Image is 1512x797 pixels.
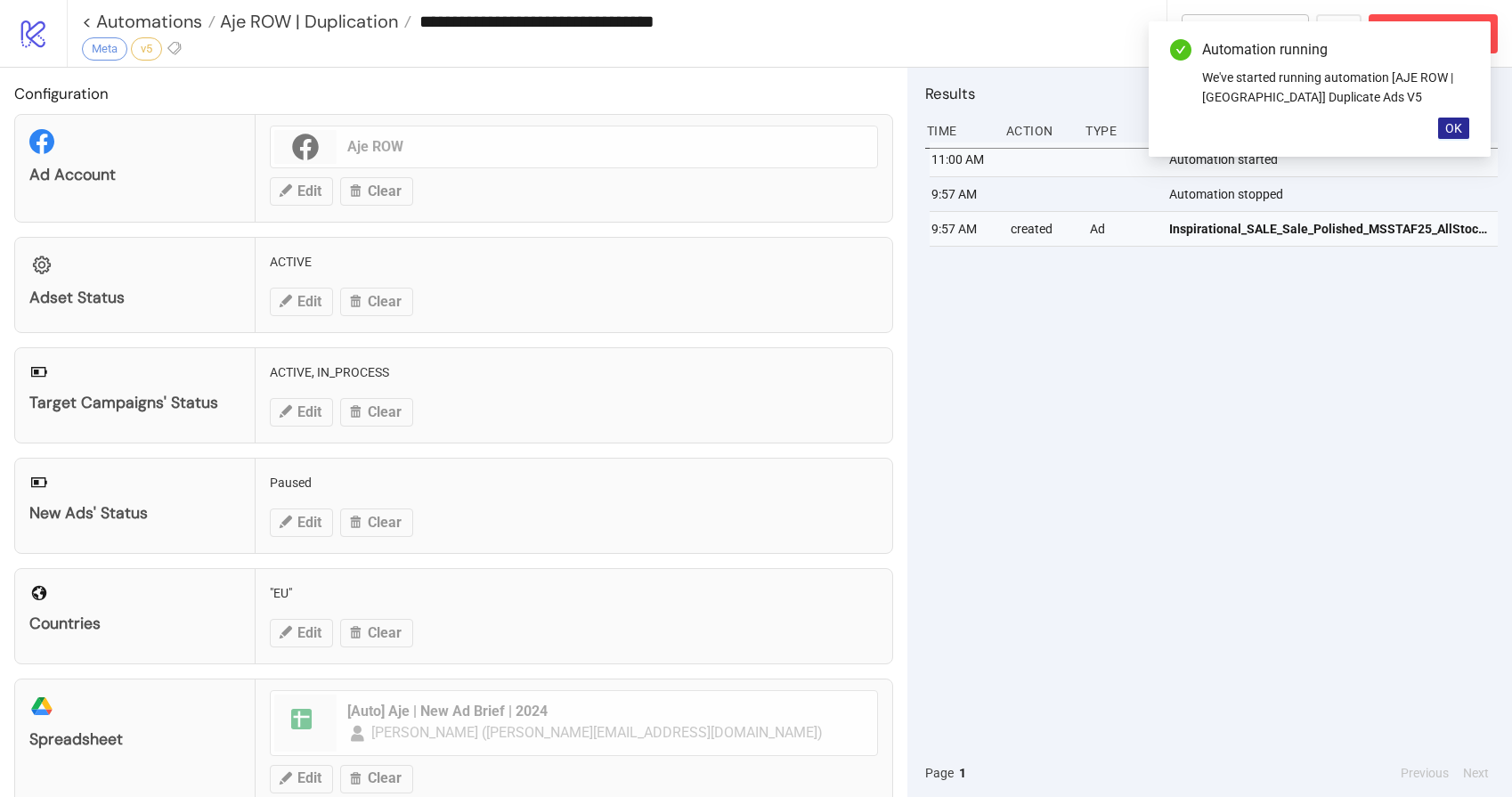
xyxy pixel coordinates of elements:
div: v5 [131,37,162,61]
button: ... [1316,14,1362,53]
div: Action [1004,114,1071,148]
button: Abort Run [1369,14,1498,53]
div: We've started running automation [AJE ROW | [GEOGRAPHIC_DATA]] Duplicate Ads V5 [1202,68,1469,107]
span: Page [925,763,954,783]
a: Aje ROW | Duplication [215,12,411,30]
a: < Automations [82,12,215,30]
span: Aje ROW | Duplication [215,10,398,33]
span: check-circle [1170,39,1191,61]
button: Previous [1395,763,1454,783]
a: Inspirational_SALE_Sale_Polished_MSSTAF25_AllStock_Launch_Graphic_Image_20250908_Automatic_EU [1169,212,1490,246]
div: Meta [82,37,127,61]
div: Automation stopped [1167,177,1502,211]
div: 11:00 AM [930,142,996,176]
span: Inspirational_SALE_Sale_Polished_MSSTAF25_AllStock_Launch_Graphic_Image_20250908_Automatic_EU [1169,219,1490,239]
h2: Results [925,82,1498,105]
button: To Builder [1182,14,1310,53]
span: OK [1445,121,1462,135]
button: Next [1458,763,1494,783]
div: Time [925,114,992,148]
div: created [1009,212,1076,246]
button: OK [1438,118,1469,139]
div: Automation running [1202,39,1469,61]
div: Ad [1088,212,1155,246]
h2: Configuration [14,82,893,105]
div: Type [1084,114,1150,148]
div: 9:57 AM [930,177,996,211]
button: 1 [954,763,971,783]
div: 9:57 AM [930,212,996,246]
